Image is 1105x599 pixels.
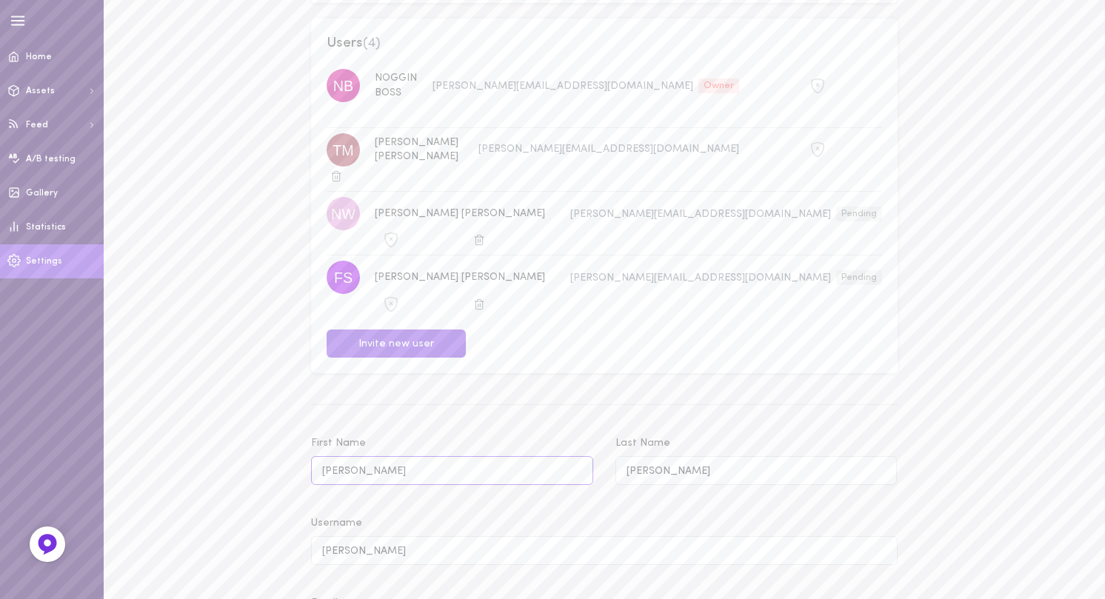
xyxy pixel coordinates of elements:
[384,297,398,308] span: 2FA is not active
[311,536,897,565] input: Username
[26,155,76,164] span: A/B testing
[327,329,466,358] button: Invite new user
[375,73,417,98] span: NOGGIN BOSS
[26,87,55,96] span: Assets
[26,223,66,232] span: Statistics
[311,438,366,449] span: First Name
[26,257,62,266] span: Settings
[615,438,670,449] span: Last Name
[375,272,545,283] span: [PERSON_NAME] [PERSON_NAME]
[311,456,593,485] input: First Name
[810,143,825,154] span: 2FA is not active
[375,208,545,219] span: [PERSON_NAME] [PERSON_NAME]
[698,78,739,93] div: Owner
[375,137,458,163] span: [PERSON_NAME] [PERSON_NAME]
[311,518,362,529] span: Username
[810,78,825,90] span: 2FA is not active
[26,53,52,61] span: Home
[570,272,831,283] span: [PERSON_NAME][EMAIL_ADDRESS][DOMAIN_NAME]
[570,208,831,219] span: [PERSON_NAME][EMAIL_ADDRESS][DOMAIN_NAME]
[384,233,398,244] span: 2FA is not active
[836,270,882,285] div: Pending
[26,189,58,198] span: Gallery
[433,80,693,91] span: [PERSON_NAME][EMAIL_ADDRESS][DOMAIN_NAME]
[363,36,381,50] span: ( 4 )
[836,207,882,221] div: Pending
[327,34,881,53] span: Users
[478,144,739,155] span: [PERSON_NAME][EMAIL_ADDRESS][DOMAIN_NAME]
[26,121,48,130] span: Feed
[615,456,898,485] input: Last Name
[36,533,59,555] img: Feedback Button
